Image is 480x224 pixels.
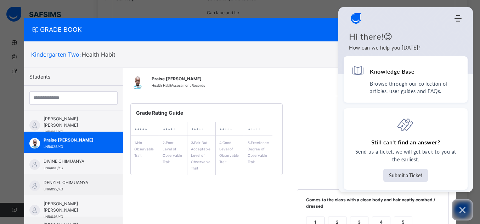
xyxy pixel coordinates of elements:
[44,137,107,143] span: Praise [PERSON_NAME]
[370,80,460,95] p: Browse through our collection of articles, user guides and FAQs.
[130,75,145,89] img: LNR_025_KG.png
[230,127,232,131] i: ★
[248,127,250,131] i: ★
[44,158,107,165] span: DIVINE CHIMUANYA
[304,197,442,215] span: Comes to the class with a clean body and hair neatly combed / dressed
[152,84,205,87] span: Health Habit Assessment Records
[349,11,363,25] span: Company logo
[44,116,107,128] span: [PERSON_NAME] [PERSON_NAME]
[370,68,414,75] h4: Knowledge Base
[344,56,468,103] div: Knowledge BaseBrowse through our collection of articles, user guides and FAQs.
[142,127,144,131] i: ★
[383,169,428,182] button: Submit a Ticket
[168,127,170,131] i: ★
[258,127,260,131] i: ★
[198,127,201,131] i: ★
[349,44,462,52] p: How can we help you today?
[29,205,40,216] img: default.svg
[193,127,196,131] i: ★
[134,127,137,131] i: ★
[152,76,406,82] span: Praise [PERSON_NAME]
[453,15,462,22] div: Modules Menu
[31,25,439,34] span: GRADE BOOK
[139,127,142,131] i: ★
[224,127,227,131] i: ★
[165,127,168,131] i: ★
[44,215,63,219] span: LNR/046/KG
[227,127,229,131] i: ★
[29,180,40,191] img: default.svg
[248,140,269,164] span: 5 : Excellence Degree of Observable Trait
[29,120,40,131] img: default.svg
[44,201,107,213] span: [PERSON_NAME] [PERSON_NAME]
[351,148,460,163] p: Send us a ticket, we will get back to you at the earliest.
[44,166,63,170] span: LNR/090/KG
[82,51,115,58] span: Health Habit
[250,127,253,131] i: ★
[29,73,50,80] span: Students
[219,140,239,164] span: 4 : Good Level of Observable Trait
[163,140,182,164] span: 2 : Poor Level of Observable Trait
[173,127,175,131] i: ★
[219,127,222,131] i: ★
[145,127,147,131] i: ★
[44,187,63,191] span: LNR/092/KG
[191,140,210,170] span: 3 : Fair But Acceptable Level of Observable Trait
[371,138,440,146] h4: Still can't find an answer?
[44,130,63,134] span: LNR/064/KG
[349,31,462,42] h1: Hi there!😊
[222,127,224,131] i: ★
[349,11,363,25] img: logo
[137,127,139,131] i: ★
[201,127,204,131] i: ★
[29,159,40,170] img: default.svg
[255,127,258,131] i: ★
[44,179,107,186] span: DENZIEL CHIMUANYA
[253,127,255,131] i: ★
[31,51,81,58] span: Kindergarten Two :
[136,109,277,116] span: Grade Rating Guide
[170,127,173,131] i: ★
[191,127,193,131] i: ★
[452,199,473,220] button: Open asap
[134,140,154,157] span: 1 : No Observable Trait
[44,145,63,149] span: LNR/025/KG
[163,127,165,131] i: ★
[196,127,198,131] i: ★
[29,138,40,149] img: LNR_025_KG.png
